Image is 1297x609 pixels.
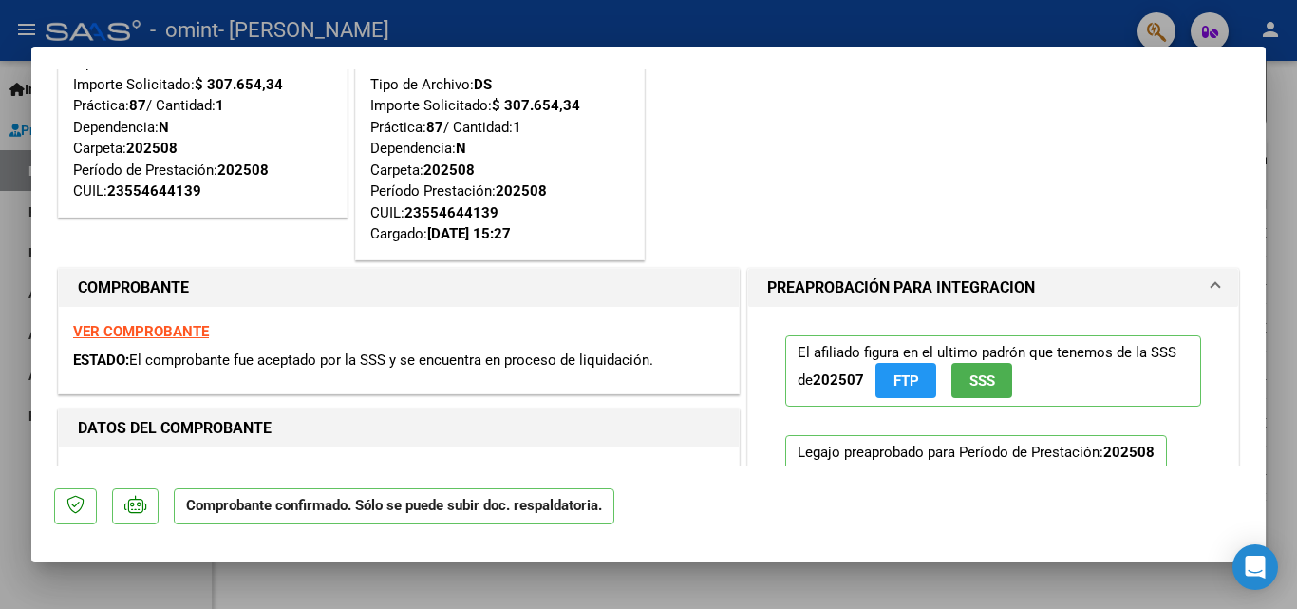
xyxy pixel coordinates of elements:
mat-expansion-panel-header: PREAPROBACIÓN PARA INTEGRACION [748,269,1238,307]
div: 23554644139 [404,202,498,224]
strong: N [159,119,169,136]
h1: PREAPROBACIÓN PARA INTEGRACION [767,276,1035,299]
strong: $ 307.654,34 [492,97,580,114]
strong: 202508 [217,162,269,179]
strong: 202508 [126,140,178,157]
strong: COMPROBANTE [78,278,189,296]
span: SSS [969,372,995,390]
strong: 87 [426,119,443,136]
strong: 202507 [813,371,864,389]
div: Ver Legajo Asociado [798,463,930,484]
strong: 202508 [423,162,475,179]
span: FTP [893,372,919,390]
div: Open Intercom Messenger [1232,544,1278,590]
strong: [DATE] 15:27 [427,225,511,242]
strong: $ 307.654,34 [195,76,283,93]
strong: 1 [513,119,521,136]
div: 23554644139 [107,181,201,202]
a: VER COMPROBANTE [73,323,209,340]
p: El afiliado figura en el ultimo padrón que tenemos de la SSS de [785,335,1201,407]
div: Tipo de Archivo: Importe Solicitado: Práctica: / Cantidad: Dependencia: Carpeta: Período Prestaci... [370,52,630,245]
span: El comprobante fue aceptado por la SSS y se encuentra en proceso de liquidación. [129,352,653,369]
div: Tipo de Archivo: Importe Solicitado: Práctica: / Cantidad: Dependencia: Carpeta: Período de Prest... [73,52,332,202]
strong: 87 [129,97,146,114]
strong: 1 [216,97,224,114]
strong: DATOS DEL COMPROBANTE [78,419,272,437]
span: ESTADO: [73,352,129,369]
strong: N [456,140,466,157]
strong: 202508 [1103,444,1155,461]
button: SSS [951,363,1012,398]
strong: 202508 [496,182,547,200]
strong: DS [474,76,492,93]
button: FTP [875,363,936,398]
p: Comprobante confirmado. Sólo se puede subir doc. respaldatoria. [174,488,614,525]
